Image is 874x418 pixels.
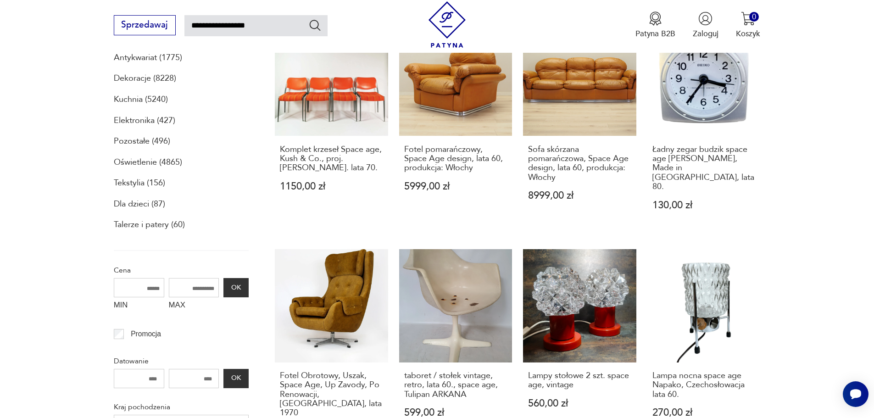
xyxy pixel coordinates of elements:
p: 8999,00 zł [528,191,631,201]
button: OK [223,369,248,388]
a: Ikona medaluPatyna B2B [635,11,675,39]
a: Sofa skórzana pomarańczowa, Space Age design, lata 60, produkcja: WłochySofa skórzana pomarańczow... [523,23,636,232]
label: MIN [114,297,164,315]
h3: Ładny zegar budzik space age [PERSON_NAME], Made in [GEOGRAPHIC_DATA], lata 80. [652,145,756,192]
p: Promocja [131,328,161,340]
p: Datowanie [114,355,249,367]
a: Talerze i patery (60) [114,217,185,233]
a: Elektronika (427) [114,113,175,128]
p: 270,00 zł [652,408,756,418]
a: Antykwariat (1775) [114,50,182,66]
h3: Sofa skórzana pomarańczowa, Space Age design, lata 60, produkcja: Włochy [528,145,631,183]
h3: Fotel Obrotowy, Uszak, Space Age, Up Zavody, Po Renowacji, [GEOGRAPHIC_DATA], lata 1970 [280,371,383,418]
a: Tekstylia (156) [114,175,165,191]
a: Sprzedawaj [114,22,176,29]
p: Cena [114,264,249,276]
p: 1150,00 zł [280,182,383,191]
button: Zaloguj [693,11,718,39]
a: Oświetlenie (4865) [114,155,182,170]
a: Fotel pomarańczowy, Space Age design, lata 60, produkcja: WłochyFotel pomarańczowy, Space Age des... [399,23,512,232]
p: 560,00 zł [528,399,631,408]
p: Kraj pochodzenia [114,401,249,413]
button: 0Koszyk [736,11,760,39]
img: Patyna - sklep z meblami i dekoracjami vintage [424,1,470,48]
button: OK [223,278,248,297]
label: MAX [169,297,219,315]
a: Dla dzieci (87) [114,196,165,212]
button: Patyna B2B [635,11,675,39]
button: Sprzedawaj [114,15,176,35]
h3: taboret / stołek vintage, retro, lata 60., space age, Tulipan ARKANA [404,371,507,399]
p: 599,00 zł [404,408,507,418]
a: Kuchnia (5240) [114,92,168,107]
p: 130,00 zł [652,201,756,210]
a: Dekoracje (8228) [114,71,176,86]
div: 0 [749,12,759,22]
img: Ikonka użytkownika [698,11,713,26]
p: Koszyk [736,28,760,39]
a: Komplet krzeseł Space age, Kush & Co., proj. Prof. Hans Ell. lata 70.Komplet krzeseł Space age, K... [275,23,388,232]
p: Patyna B2B [635,28,675,39]
iframe: Smartsupp widget button [843,381,868,407]
a: Ładny zegar budzik space age Seiko, Made in Japan, lata 80.Ładny zegar budzik space age [PERSON_N... [647,23,761,232]
h3: Komplet krzeseł Space age, Kush & Co., proj. [PERSON_NAME]. lata 70. [280,145,383,173]
button: Szukaj [308,18,322,32]
h3: Fotel pomarańczowy, Space Age design, lata 60, produkcja: Włochy [404,145,507,173]
p: 5999,00 zł [404,182,507,191]
img: Ikona medalu [648,11,662,26]
img: Ikona koszyka [741,11,755,26]
h3: Lampa nocna space age Napako, Czechosłowacja lata 60. [652,371,756,399]
p: Zaloguj [693,28,718,39]
h3: Lampy stołowe 2 szt. space age, vintage [528,371,631,390]
a: Pozostałe (496) [114,134,170,149]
